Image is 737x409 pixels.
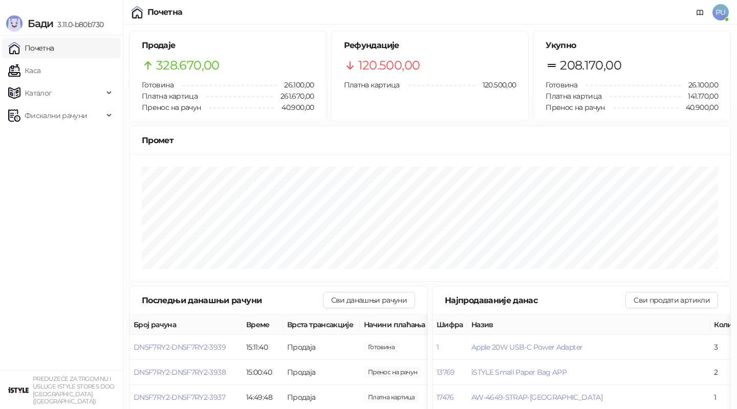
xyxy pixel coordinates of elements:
[625,292,718,308] button: Сви продати артикли
[432,315,467,335] th: Шифра
[53,20,103,29] span: 3.11.0-b80b730
[147,8,183,16] div: Почетна
[283,315,360,335] th: Врста трансакције
[142,92,198,101] span: Платна картица
[681,79,718,90] span: 26.100,00
[134,343,226,352] button: DN5F7RY2-DN5F7RY2-3939
[364,367,421,378] span: 40.900,00
[273,90,314,102] span: 261.670,00
[8,380,29,400] img: 64x64-companyLogo-77b92cf4-9946-4f36-9751-bf7bb5fd2c7d.png
[681,90,718,102] span: 141.170,00
[546,39,718,52] h5: Укупно
[560,56,621,75] span: 208.170,00
[445,294,625,307] div: Најпродаваније данас
[156,56,220,75] span: 328.670,00
[283,335,360,360] td: Продаја
[242,360,283,385] td: 15:00:40
[28,17,53,30] span: Бади
[142,294,323,307] div: Последњи данашњи рачуни
[142,134,718,147] div: Промет
[360,315,462,335] th: Начини плаћања
[134,393,225,402] button: DN5F7RY2-DN5F7RY2-3937
[25,83,52,103] span: Каталог
[364,342,399,353] span: 16.500,00
[437,343,439,352] button: 1
[437,393,454,402] button: 17476
[323,292,415,308] button: Сви данашњи рачуни
[33,375,115,405] small: PREDUZEĆE ZA TRGOVINU I USLUGE ISTYLE STORES DOO [GEOGRAPHIC_DATA] ([GEOGRAPHIC_DATA])
[142,103,201,112] span: Пренос на рачун
[437,368,455,377] button: 13769
[242,315,283,335] th: Време
[679,102,718,113] span: 40.900,00
[692,4,708,20] a: Документација
[8,38,54,58] a: Почетна
[467,315,710,335] th: Назив
[546,80,577,89] span: Готовина
[129,315,242,335] th: Број рачуна
[475,79,516,90] span: 120.500,00
[274,102,314,113] span: 40.900,00
[546,103,604,112] span: Пренос на рачун
[6,15,23,32] img: Logo
[134,368,226,377] button: DN5F7RY2-DN5F7RY2-3938
[142,80,174,89] span: Готовина
[358,56,420,75] span: 120.500,00
[277,79,314,90] span: 26.100,00
[344,39,516,52] h5: Рефундације
[25,105,87,126] span: Фискални рачуни
[471,368,567,377] button: iSTYLE Small Paper Bag APP
[546,92,601,101] span: Платна картица
[712,4,729,20] span: PU
[242,335,283,360] td: 15:11:40
[283,360,360,385] td: Продаја
[344,80,400,89] span: Платна картица
[142,39,314,52] h5: Продаје
[471,343,582,352] button: Apple 20W USB-C Power Adapter
[8,60,40,81] a: Каса
[364,392,419,403] span: 3.590,00
[471,393,602,402] button: AW-4649-STRAP-[GEOGRAPHIC_DATA]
